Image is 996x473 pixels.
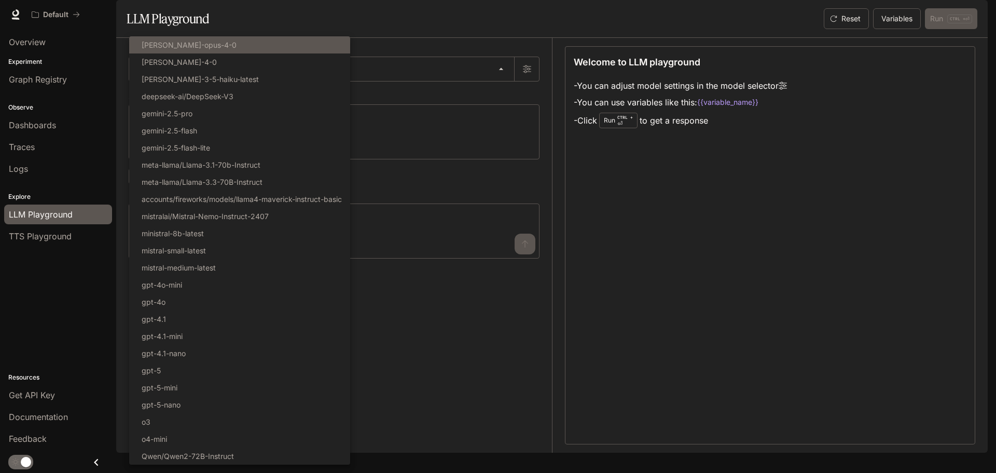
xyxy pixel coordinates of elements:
p: gpt-4o [142,296,165,307]
p: gpt-5-mini [142,382,177,393]
p: deepseek-ai/DeepSeek-V3 [142,91,233,102]
p: mistral-medium-latest [142,262,216,273]
p: meta-llama/Llama-3.3-70B-Instruct [142,177,262,187]
p: gpt-4.1-nano [142,348,186,359]
p: [PERSON_NAME]-opus-4-0 [142,39,237,50]
p: [PERSON_NAME]-3-5-haiku-latest [142,74,259,85]
p: gpt-5-nano [142,399,181,410]
p: gemini-2.5-flash-lite [142,142,210,153]
p: gpt-5 [142,365,161,376]
p: accounts/fireworks/models/llama4-maverick-instruct-basic [142,194,342,205]
p: mistral-small-latest [142,245,206,256]
p: meta-llama/Llama-3.1-70b-Instruct [142,159,260,170]
p: o3 [142,416,150,427]
p: gemini-2.5-pro [142,108,192,119]
p: gpt-4.1 [142,314,166,325]
p: ministral-8b-latest [142,228,204,239]
p: gpt-4o-mini [142,279,182,290]
p: o4-mini [142,434,167,444]
p: gpt-4.1-mini [142,331,183,342]
p: mistralai/Mistral-Nemo-Instruct-2407 [142,211,269,222]
p: Qwen/Qwen2-72B-Instruct [142,451,234,462]
p: gemini-2.5-flash [142,125,197,136]
p: [PERSON_NAME]-4-0 [142,57,217,67]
